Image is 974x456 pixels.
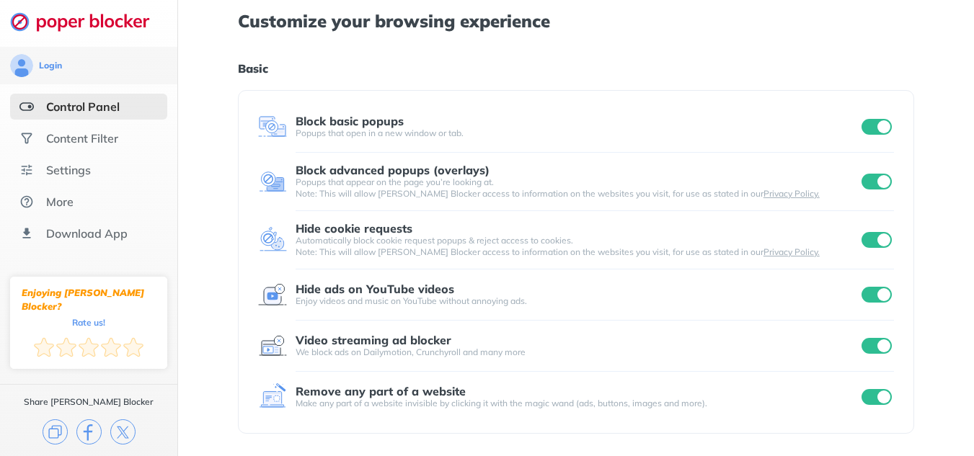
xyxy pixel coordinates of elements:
[296,235,859,258] div: Automatically block cookie request popups & reject access to cookies. Note: This will allow [PERS...
[296,164,490,176] div: Block advanced popups (overlays)
[19,226,34,241] img: download-app.svg
[763,188,820,199] a: Privacy Policy.
[43,419,68,444] img: copy.svg
[763,246,820,257] a: Privacy Policy.
[46,99,120,114] div: Control Panel
[72,319,105,326] div: Rate us!
[296,295,859,307] div: Enjoy videos and music on YouTube without annoying ads.
[258,331,287,360] img: feature icon
[46,226,128,241] div: Download App
[258,112,287,141] img: feature icon
[10,12,165,32] img: logo-webpage.svg
[296,347,859,358] div: We block ads on Dailymotion, Crunchyroll and many more
[24,396,154,408] div: Share [PERSON_NAME] Blocker
[258,280,287,309] img: feature icon
[258,167,287,196] img: feature icon
[19,99,34,114] img: features-selected.svg
[258,383,287,411] img: feature icon
[19,163,34,177] img: settings.svg
[296,176,859,200] div: Popups that appear on the page you’re looking at. Note: This will allow [PERSON_NAME] Blocker acc...
[296,282,454,295] div: Hide ads on YouTube videos
[238,59,914,78] h1: Basic
[46,163,91,177] div: Settings
[258,225,287,254] img: feature icon
[10,54,33,77] img: avatar.svg
[238,12,914,30] h1: Customize your browsing experience
[76,419,102,444] img: facebook.svg
[110,419,136,444] img: x.svg
[296,385,466,398] div: Remove any part of a website
[296,115,404,128] div: Block basic popups
[46,131,118,146] div: Content Filter
[39,60,62,71] div: Login
[296,334,451,347] div: Video streaming ad blocker
[22,286,156,313] div: Enjoying [PERSON_NAME] Blocker?
[19,195,34,209] img: about.svg
[46,195,74,209] div: More
[19,131,34,146] img: social.svg
[296,398,859,409] div: Make any part of a website invisible by clicking it with the magic wand (ads, buttons, images and...
[296,222,412,235] div: Hide cookie requests
[296,128,859,139] div: Popups that open in a new window or tab.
